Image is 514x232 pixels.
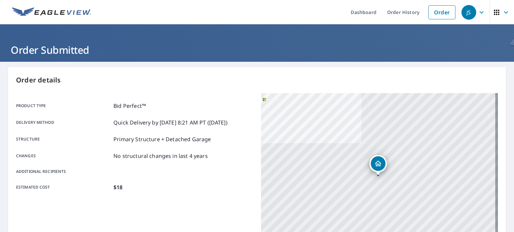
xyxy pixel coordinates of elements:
[16,152,111,160] p: Changes
[16,169,111,175] p: Additional recipients
[16,183,111,191] p: Estimated cost
[113,152,208,160] p: No structural changes in last 4 years
[12,7,91,17] img: EV Logo
[113,135,211,143] p: Primary Structure + Detached Garage
[113,183,122,191] p: $18
[113,102,146,110] p: Bid Perfect™
[8,43,506,57] h1: Order Submitted
[16,75,498,85] p: Order details
[113,119,228,127] p: Quick Delivery by [DATE] 8:21 AM PT ([DATE])
[16,102,111,110] p: Product type
[369,155,387,176] div: Dropped pin, building 1, Residential property, 6 Wickby Ct Simpsonville, SC 29680
[16,119,111,127] p: Delivery method
[16,135,111,143] p: Structure
[461,5,476,20] div: JS
[428,5,455,19] a: Order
